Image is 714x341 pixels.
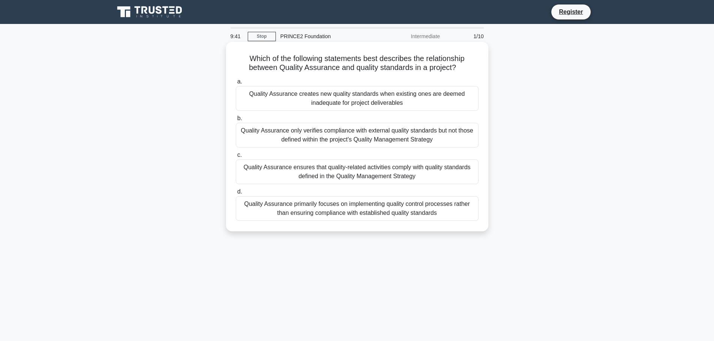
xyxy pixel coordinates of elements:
div: PRINCE2 Foundation [276,29,379,44]
span: a. [237,78,242,85]
div: Quality Assurance ensures that quality-related activities comply with quality standards defined i... [236,159,479,184]
a: Stop [248,32,276,41]
h5: Which of the following statements best describes the relationship between Quality Assurance and q... [235,54,479,73]
span: b. [237,115,242,121]
div: 9:41 [226,29,248,44]
div: 1/10 [445,29,488,44]
div: Quality Assurance creates new quality standards when existing ones are deemed inadequate for proj... [236,86,479,111]
span: c. [237,152,242,158]
div: Quality Assurance primarily focuses on implementing quality control processes rather than ensurin... [236,196,479,221]
div: Intermediate [379,29,445,44]
div: Quality Assurance only verifies compliance with external quality standards but not those defined ... [236,123,479,147]
span: d. [237,188,242,195]
a: Register [554,7,587,16]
